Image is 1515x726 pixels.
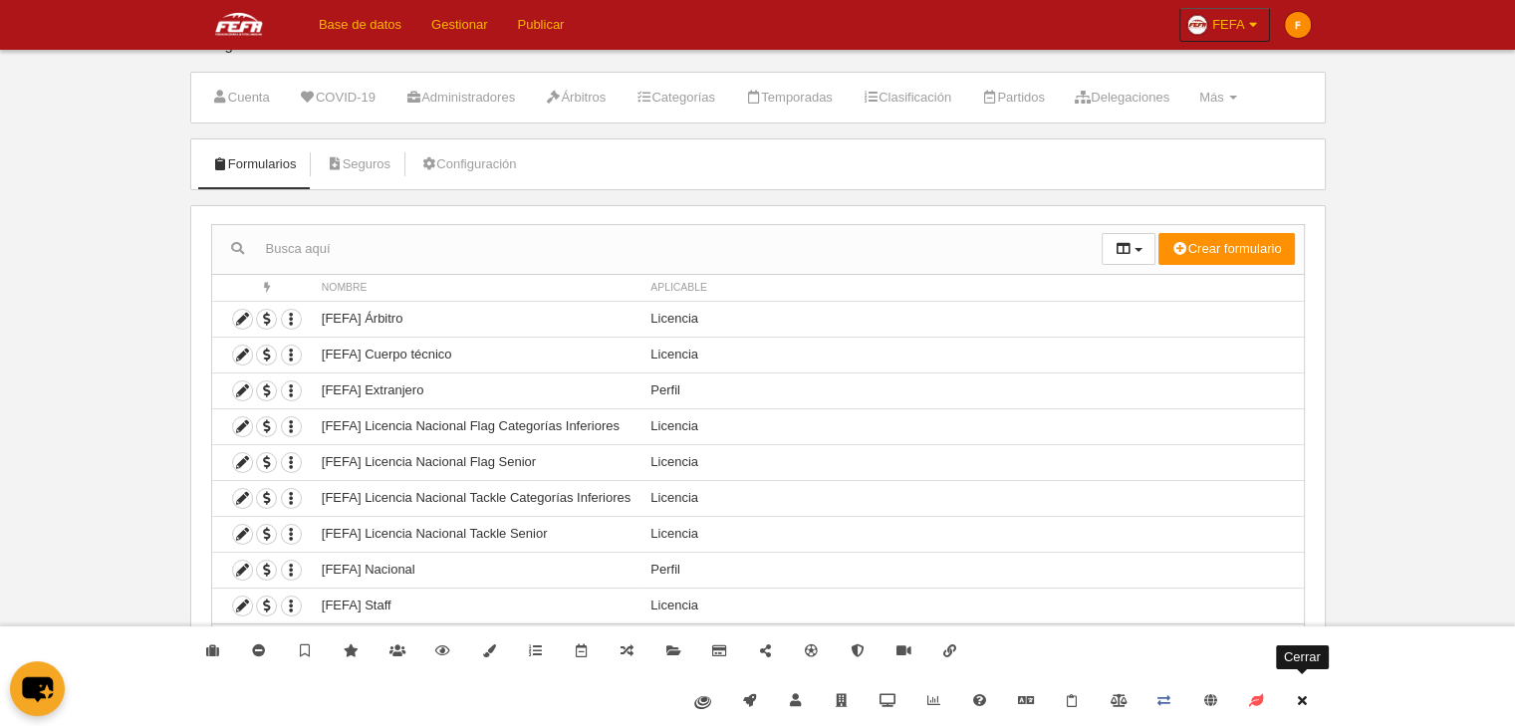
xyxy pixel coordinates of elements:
td: Licencia [640,516,1303,552]
td: [FEFA] Nacional [312,552,640,588]
img: fiware.svg [694,696,711,709]
a: Partidos [970,83,1056,113]
td: Licencia [640,444,1303,480]
td: [FEFA] Extranjero [312,372,640,408]
td: Licencia [640,408,1303,444]
div: Cerrar [1276,645,1329,669]
td: Perfil [640,372,1303,408]
button: chat-button [10,661,65,716]
span: FEFA [1212,15,1245,35]
td: Licencia [640,337,1303,372]
td: Perfil [640,552,1303,588]
td: [FEFA] Licencia Nacional Tackle Senior [312,516,640,552]
a: Árbitros [534,83,617,113]
td: [FEFA] Licencia Nacional Flag Categorías Inferiores [312,408,640,444]
a: Configuración [409,149,527,179]
a: Administradores [394,83,526,113]
a: Formularios [201,149,308,179]
span: Más [1199,90,1224,105]
span: Aplicable [650,282,707,293]
td: [FEFA] Cuerpo técnico [312,337,640,372]
img: Oazxt6wLFNvE.30x30.jpg [1187,15,1207,35]
div: Configuración [190,37,1326,72]
a: FEFA [1179,8,1270,42]
td: [FEFA] Licencia Nacional Tackle Categorías Inferiores [312,480,640,516]
a: Seguros [315,149,401,179]
td: Licencia [640,301,1303,337]
input: Busca aquí [212,234,1102,264]
a: Clasificación [852,83,962,113]
td: Licencia [640,588,1303,623]
a: Delegaciones [1064,83,1180,113]
img: FEFA [190,12,288,36]
a: Temporadas [734,83,844,113]
a: COVID-19 [289,83,386,113]
span: Nombre [322,282,368,293]
td: [FEFA] Licencia Nacional Flag Senior [312,444,640,480]
a: Categorías [625,83,726,113]
td: [FEFA] Staff [312,588,640,623]
a: Más [1188,83,1248,113]
img: c2l6ZT0zMHgzMCZmcz05JnRleHQ9RiZiZz1mYjhjMDA%3D.png [1285,12,1311,38]
a: Cuenta [201,83,281,113]
button: Crear formulario [1158,233,1294,265]
td: Licencia [640,480,1303,516]
td: [FEFA] Árbitro [312,301,640,337]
